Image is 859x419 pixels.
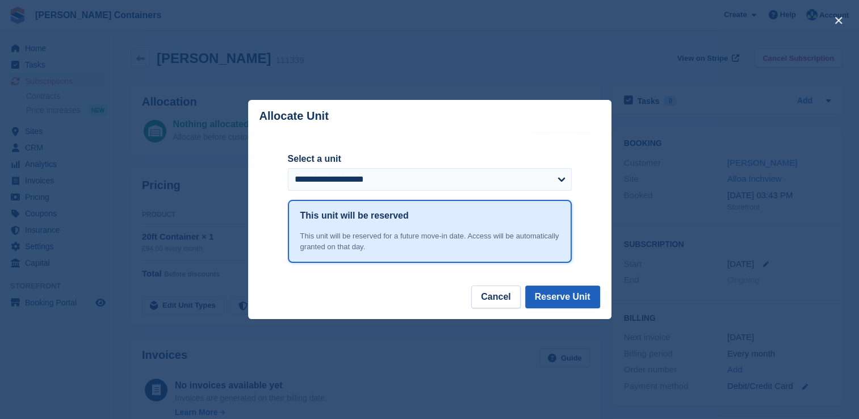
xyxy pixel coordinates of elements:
div: This unit will be reserved for a future move-in date. Access will be automatically granted on tha... [300,231,559,253]
h1: This unit will be reserved [300,209,409,223]
label: Select a unit [288,152,572,166]
button: Cancel [471,286,520,308]
p: Allocate Unit [259,110,329,123]
button: Reserve Unit [525,286,600,308]
button: close [829,11,848,30]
